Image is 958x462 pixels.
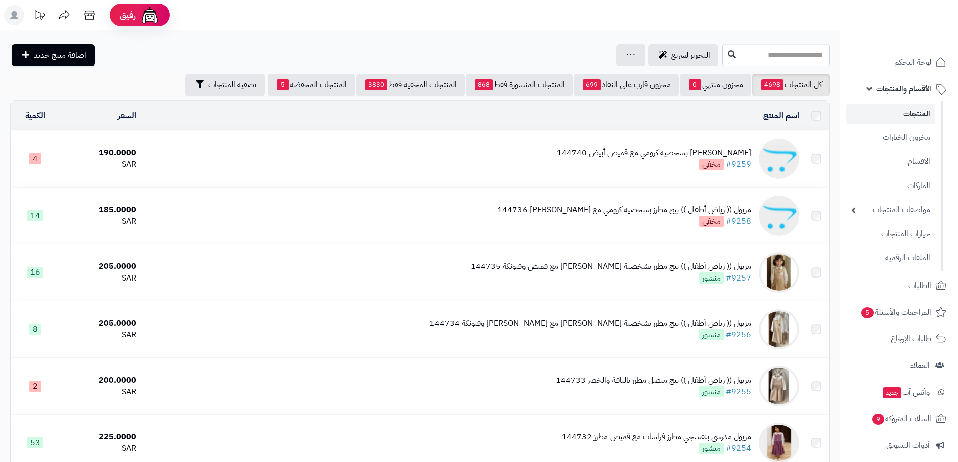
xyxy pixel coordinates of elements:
[891,332,931,346] span: طلبات الإرجاع
[64,329,136,341] div: SAR
[846,223,935,245] a: خيارات المنتجات
[118,110,136,122] a: السعر
[562,431,751,443] div: مريول مدرسي بنفسجي مطرز فراشات مع قميص مطرز 144732
[64,431,136,443] div: 225.0000
[64,375,136,386] div: 200.0000
[846,175,935,197] a: الماركات
[846,151,935,172] a: الأقسام
[475,79,493,90] span: 868
[759,309,799,349] img: مريول (( رياض أطفال )) بيج مطرز بشخصية ستيتش مع قميص وفيونكة 144734
[872,414,885,425] span: 9
[29,381,41,392] span: 2
[356,74,465,96] a: المنتجات المخفية فقط3830
[471,261,751,272] div: مريول (( رياض أطفال )) بيج مطرز بشخصية [PERSON_NAME] مع قميص وفيونكة 144735
[497,204,751,216] div: مريول (( رياض أطفال )) بيج مطرز بشخصية كرومي مع [PERSON_NAME] 144736
[886,438,930,452] span: أدوات التسويق
[876,82,931,96] span: الأقسام والمنتجات
[699,159,724,170] span: مخفي
[846,327,952,351] a: طلبات الإرجاع
[699,329,724,340] span: منشور
[726,272,751,284] a: #9257
[64,443,136,454] div: SAR
[556,375,751,386] div: مريول (( رياض أطفال )) بيج متصل مطرز بالياقة والخصر 144733
[29,153,41,164] span: 4
[846,380,952,404] a: وآتس آبجديد
[699,272,724,284] span: منشور
[64,261,136,272] div: 205.0000
[557,147,751,159] div: [PERSON_NAME] بشخصية كرومي مع قميص أبيض 144740
[648,44,718,66] a: التحرير لسريع
[752,74,830,96] a: كل المنتجات4698
[890,21,948,42] img: logo-2.png
[726,158,751,170] a: #9259
[846,127,935,148] a: مخزون الخيارات
[846,104,935,124] a: المنتجات
[64,204,136,216] div: 185.0000
[846,407,952,431] a: السلات المتروكة9
[846,433,952,457] a: أدوات التسويق
[894,55,931,69] span: لوحة التحكم
[846,199,935,221] a: مواصفات المنتجات
[27,437,43,448] span: 53
[429,318,751,329] div: مريول (( رياض أطفال )) بيج مطرز بشخصية [PERSON_NAME] مع [PERSON_NAME] وفيونكة 144734
[466,74,573,96] a: المنتجات المنشورة فقط868
[726,215,751,227] a: #9258
[726,442,751,454] a: #9254
[27,5,52,28] a: تحديثات المنصة
[27,267,43,278] span: 16
[871,412,931,426] span: السلات المتروكة
[64,386,136,398] div: SAR
[726,386,751,398] a: #9255
[12,44,95,66] a: اضافة منتج جديد
[64,216,136,227] div: SAR
[699,386,724,397] span: منشور
[208,79,256,91] span: تصفية المنتجات
[64,318,136,329] div: 205.0000
[726,329,751,341] a: #9256
[846,353,952,378] a: العملاء
[25,110,45,122] a: الكمية
[29,324,41,335] span: 8
[759,139,799,179] img: مريول مدرسي وردي بشخصية كرومي مع قميص أبيض 144740
[140,5,160,25] img: ai-face.png
[277,79,289,90] span: 5
[680,74,751,96] a: مخزون منتهي0
[64,147,136,159] div: 190.0000
[882,385,930,399] span: وآتس آب
[759,366,799,406] img: مريول (( رياض أطفال )) بيج متصل مطرز بالياقة والخصر 144733
[689,79,701,90] span: 0
[365,79,387,90] span: 3830
[846,273,952,298] a: الطلبات
[883,387,901,398] span: جديد
[860,305,931,319] span: المراجعات والأسئلة
[699,216,724,227] span: مخفي
[185,74,265,96] button: تصفية المنتجات
[763,110,799,122] a: اسم المنتج
[268,74,355,96] a: المنتجات المخفضة5
[671,49,710,61] span: التحرير لسريع
[908,279,931,293] span: الطلبات
[846,247,935,269] a: الملفات الرقمية
[846,300,952,324] a: المراجعات والأسئلة5
[910,358,930,373] span: العملاء
[846,50,952,74] a: لوحة التحكم
[861,307,874,319] span: 5
[583,79,601,90] span: 699
[759,196,799,236] img: مريول (( رياض أطفال )) بيج مطرز بشخصية كرومي مع قميص 144736
[761,79,783,90] span: 4698
[574,74,679,96] a: مخزون قارب على النفاذ699
[699,443,724,454] span: منشور
[120,9,136,21] span: رفيق
[759,252,799,293] img: مريول (( رياض أطفال )) بيج مطرز بشخصية سينامورول مع قميص وفيونكة 144735
[64,159,136,170] div: SAR
[64,272,136,284] div: SAR
[27,210,43,221] span: 14
[34,49,86,61] span: اضافة منتج جديد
